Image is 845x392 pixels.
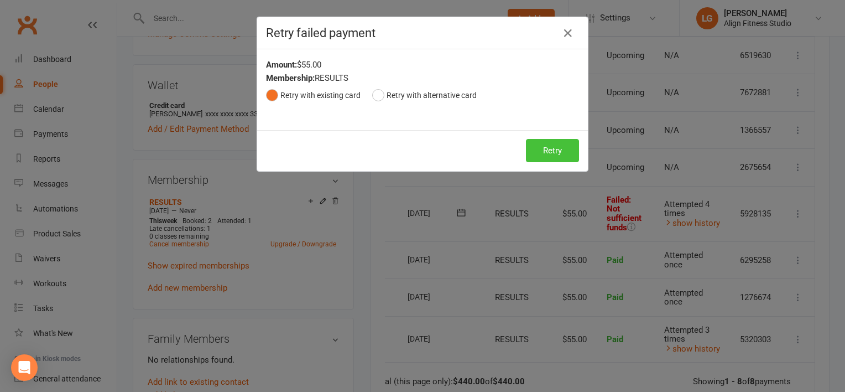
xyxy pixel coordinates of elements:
[11,354,38,381] div: Open Intercom Messenger
[266,60,297,70] strong: Amount:
[266,85,361,106] button: Retry with existing card
[266,26,579,40] h4: Retry failed payment
[559,24,577,42] button: Close
[526,139,579,162] button: Retry
[372,85,477,106] button: Retry with alternative card
[266,58,579,71] div: $55.00
[266,73,315,83] strong: Membership:
[266,71,579,85] div: RESULTS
